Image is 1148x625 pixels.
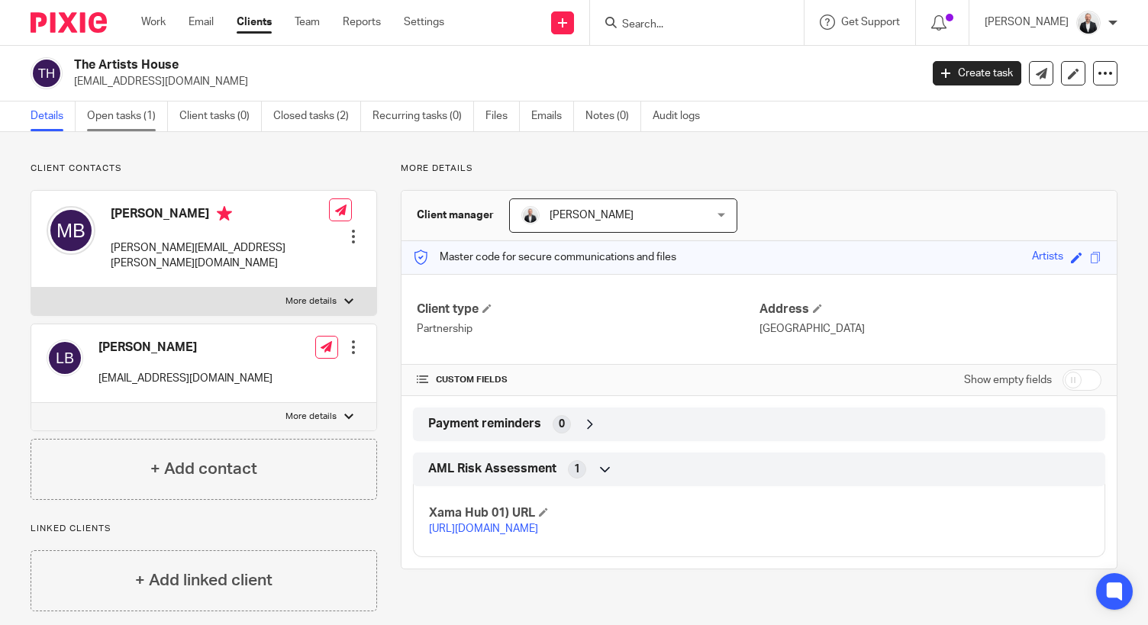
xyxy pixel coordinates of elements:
[621,18,758,32] input: Search
[964,372,1052,388] label: Show empty fields
[574,462,580,477] span: 1
[31,101,76,131] a: Details
[429,505,759,521] h4: Xama Hub 01) URL
[111,206,329,225] h4: [PERSON_NAME]
[31,57,63,89] img: svg%3E
[759,301,1101,317] h4: Address
[417,321,759,337] p: Partnership
[31,12,107,33] img: Pixie
[285,411,337,423] p: More details
[485,101,520,131] a: Files
[47,340,83,376] img: svg%3E
[417,301,759,317] h4: Client type
[179,101,262,131] a: Client tasks (0)
[98,340,272,356] h4: [PERSON_NAME]
[237,14,272,30] a: Clients
[343,14,381,30] a: Reports
[559,417,565,432] span: 0
[550,210,634,221] span: [PERSON_NAME]
[150,457,257,481] h4: + Add contact
[417,208,494,223] h3: Client manager
[295,14,320,30] a: Team
[404,14,444,30] a: Settings
[98,371,272,386] p: [EMAIL_ADDRESS][DOMAIN_NAME]
[653,101,711,131] a: Audit logs
[141,14,166,30] a: Work
[1032,249,1063,266] div: Artists
[111,240,329,272] p: [PERSON_NAME][EMAIL_ADDRESS][PERSON_NAME][DOMAIN_NAME]
[429,524,538,534] a: [URL][DOMAIN_NAME]
[87,101,168,131] a: Open tasks (1)
[285,295,337,308] p: More details
[31,523,377,535] p: Linked clients
[74,57,743,73] h2: The Artists House
[521,206,540,224] img: _SKY9589-Edit-2.jpeg
[31,163,377,175] p: Client contacts
[841,17,900,27] span: Get Support
[217,206,232,221] i: Primary
[1076,11,1101,35] img: _SKY9589-Edit-2.jpeg
[417,374,759,386] h4: CUSTOM FIELDS
[135,569,272,592] h4: + Add linked client
[273,101,361,131] a: Closed tasks (2)
[74,74,910,89] p: [EMAIL_ADDRESS][DOMAIN_NAME]
[413,250,676,265] p: Master code for secure communications and files
[428,416,541,432] span: Payment reminders
[428,461,556,477] span: AML Risk Assessment
[933,61,1021,85] a: Create task
[372,101,474,131] a: Recurring tasks (0)
[189,14,214,30] a: Email
[759,321,1101,337] p: [GEOGRAPHIC_DATA]
[585,101,641,131] a: Notes (0)
[47,206,95,255] img: svg%3E
[531,101,574,131] a: Emails
[985,14,1069,30] p: [PERSON_NAME]
[401,163,1117,175] p: More details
